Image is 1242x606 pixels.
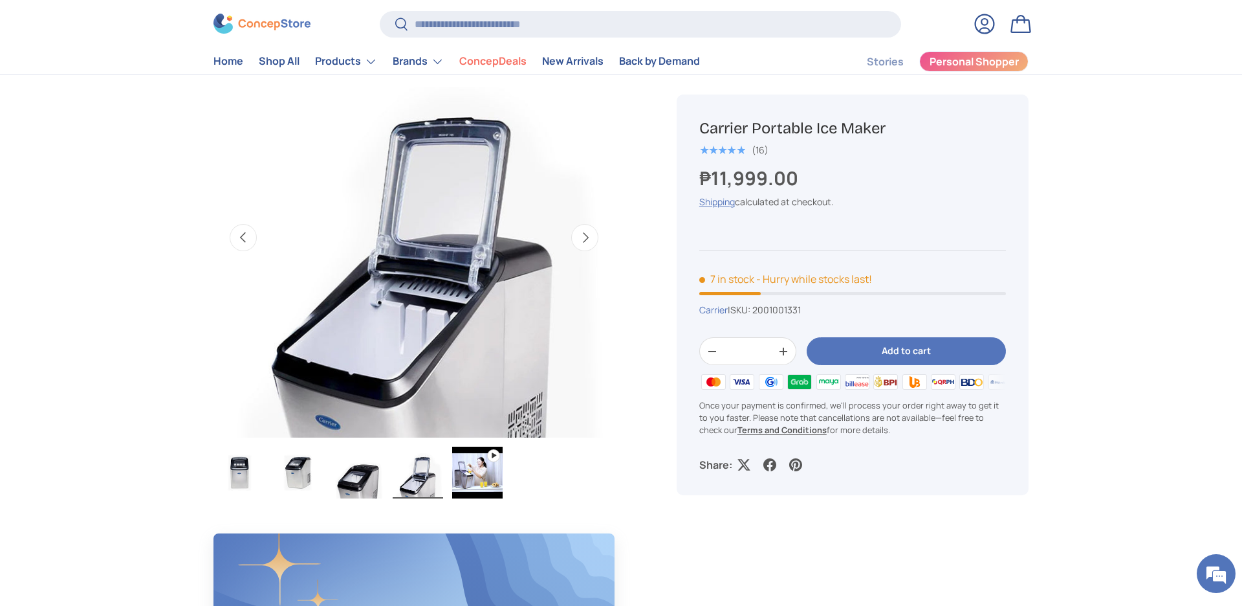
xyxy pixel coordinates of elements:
[6,353,246,399] textarea: Type your message and hit 'Enter'
[542,49,604,74] a: New Arrivals
[930,57,1019,67] span: Personal Shopper
[393,447,443,499] img: carrier-ice-maker-left-side-open-lid-view-concepstore
[699,144,745,157] span: ★★★★★
[957,372,986,391] img: bdo
[730,304,750,316] span: SKU:
[213,49,700,74] nav: Primary
[699,304,728,316] a: Carrier
[699,399,1006,437] p: Once your payment is confirmed, we'll process your order right away to get it to you faster. Plea...
[929,372,957,391] img: qrph
[752,145,768,155] div: (16)
[836,49,1029,74] nav: Secondary
[699,372,728,391] img: master
[728,372,756,391] img: visa
[333,447,384,499] img: carrier-ice-maker-top-left-side-view-concepstore
[307,49,385,74] summary: Products
[699,196,735,208] a: Shipping
[699,457,732,473] p: Share:
[752,304,801,316] span: 2001001331
[452,447,503,499] img: carrier-portable-stainless-ice-maker-unit-youtube-video-concepstore
[756,272,872,286] p: - Hurry while stocks last!
[919,51,1029,72] a: Personal Shopper
[259,49,300,74] a: Shop All
[214,447,265,499] img: carrier-ice-maker-full-view-concepstore
[67,73,217,89] div: Chat with us now
[459,49,527,74] a: ConcepDeals
[213,49,243,74] a: Home
[699,195,1006,208] div: calculated at checkout.
[986,372,1015,391] img: metrobank
[728,304,801,316] span: |
[213,14,310,34] img: ConcepStore
[900,372,928,391] img: ubp
[699,144,745,156] div: 5.0 out of 5.0 stars
[699,118,1006,139] h1: Carrier Portable Ice Maker
[757,372,785,391] img: gcash
[737,424,827,436] a: Terms and Conditions
[807,338,1006,366] button: Add to cart
[274,447,324,499] img: carrier-ice-maker-left-side-view-concepstore
[871,372,900,391] img: bpi
[385,49,452,74] summary: Brands
[785,372,814,391] img: grabpay
[814,372,842,391] img: maya
[867,49,904,74] a: Stories
[213,37,615,502] media-gallery: Gallery Viewer
[843,372,871,391] img: billease
[212,6,243,38] div: Minimize live chat window
[699,142,768,156] a: 5.0 out of 5.0 stars (16)
[619,49,700,74] a: Back by Demand
[699,272,754,286] span: 7 in stock
[75,163,179,294] span: We're online!
[699,165,801,191] strong: ₱11,999.00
